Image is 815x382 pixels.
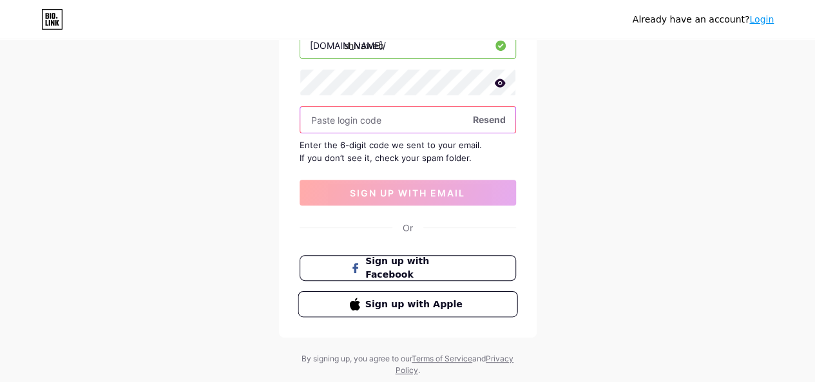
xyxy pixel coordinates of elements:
a: Terms of Service [412,354,472,363]
a: Sign up with Apple [300,291,516,317]
span: Sign up with Facebook [365,254,465,282]
div: Or [403,221,413,234]
span: sign up with email [350,187,465,198]
input: username [300,32,515,58]
a: Login [749,14,774,24]
button: Sign up with Apple [298,291,517,318]
span: Sign up with Apple [365,297,466,310]
div: Already have an account? [633,13,774,26]
input: Paste login code [300,107,515,133]
button: Sign up with Facebook [300,255,516,281]
span: Resend [473,113,506,126]
div: [DOMAIN_NAME]/ [310,39,386,52]
div: By signing up, you agree to our and . [298,353,517,376]
div: Enter the 6-digit code we sent to your email. If you don’t see it, check your spam folder. [300,138,516,164]
button: sign up with email [300,180,516,205]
